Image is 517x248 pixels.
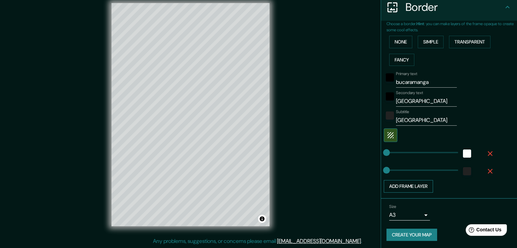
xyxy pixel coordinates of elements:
[463,167,471,175] button: color-222222
[277,237,361,245] a: [EMAIL_ADDRESS][DOMAIN_NAME]
[258,215,266,223] button: Toggle attribution
[406,0,503,14] h4: Border
[362,237,363,245] div: .
[386,111,394,120] button: color-222222
[396,90,423,96] label: Secondary text
[389,54,414,66] button: Fancy
[396,109,409,115] label: Subtitle
[389,203,396,209] label: Size
[389,210,430,220] div: A3
[456,222,510,241] iframe: Help widget launcher
[396,71,417,77] label: Primary text
[384,180,433,193] button: Add frame layer
[386,92,394,101] button: black
[386,21,517,33] p: Choose a border. : you can make layers of the frame opaque to create some cool effects.
[449,36,490,48] button: Transparent
[418,36,444,48] button: Simple
[386,229,437,241] button: Create your map
[363,237,364,245] div: .
[463,149,471,158] button: white
[153,237,362,245] p: Any problems, suggestions, or concerns please email .
[389,36,412,48] button: None
[386,73,394,82] button: black
[416,21,424,26] b: Hint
